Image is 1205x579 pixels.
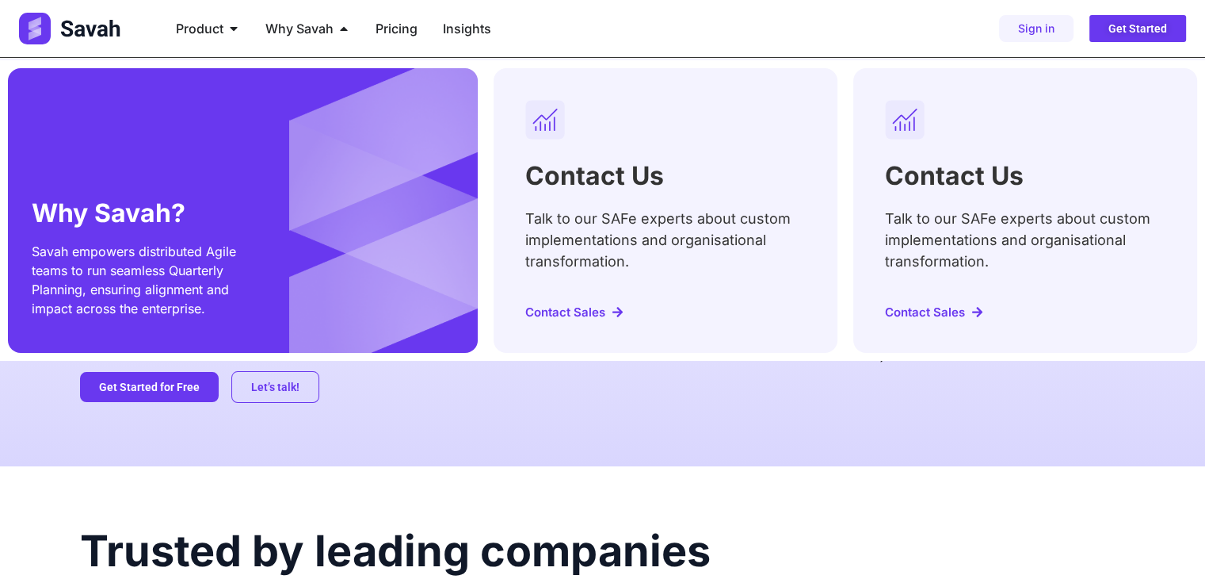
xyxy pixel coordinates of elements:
[525,208,806,272] p: Talk to our SAFe experts about custom implementations and organisational transformation.
[525,306,623,318] a: Contact Sales
[231,371,319,403] a: Let’s talk!
[885,163,1024,189] h2: Contact Us
[999,15,1073,42] a: Sign in
[525,163,664,189] h2: Contact Us
[32,243,236,316] span: Savah empowers distributed Agile teams to run seamless Quarterly Planning, ensuring alignment and...
[376,19,418,38] a: Pricing
[32,201,238,226] h2: Why Savah?
[251,382,299,393] span: Let’s talk!
[1126,503,1205,579] iframe: Chat Widget
[80,372,219,402] a: Get Started for Free
[265,19,334,38] span: Why Savah
[885,306,965,318] span: Contact Sales
[80,530,1126,573] h2: Trusted by leading companies
[1089,15,1186,42] a: Get Started
[1018,23,1054,34] span: Sign in
[163,13,767,44] nav: Menu
[176,19,223,38] span: Product
[1108,23,1167,34] span: Get Started
[99,382,200,393] span: Get Started for Free
[443,19,491,38] a: Insights
[885,306,983,318] a: Contact Sales
[525,306,605,318] span: Contact Sales
[163,13,767,44] div: Menu Toggle
[885,208,1165,272] p: Talk to our SAFe experts about custom implementations and organisational transformation.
